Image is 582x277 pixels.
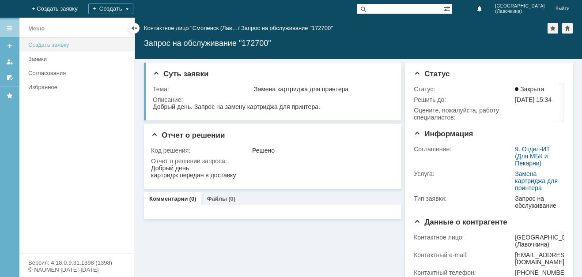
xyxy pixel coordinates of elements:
div: Запрос на обслуживание "172700" [241,25,333,31]
span: Расширенный поиск [443,4,452,12]
div: Меню [28,23,45,34]
div: / [144,25,241,31]
div: Соглашение: [414,146,513,153]
a: Контактное лицо "Смоленск (Лав… [144,25,238,31]
div: Запрос на обслуживание [515,195,561,209]
span: (Лавочкина) [495,9,545,14]
div: Услуга: [414,170,513,177]
div: [PHONE_NUMBER] [515,269,579,276]
span: Суть заявки [153,70,208,78]
span: Закрыта [515,86,544,93]
div: Тема: [153,86,252,93]
div: © NAUMEN [DATE]-[DATE] [28,267,125,273]
div: Решить до: [414,96,513,103]
div: Контактный e-mail: [414,251,513,258]
a: Согласования [25,66,132,80]
div: (0) [189,195,197,202]
div: Контактное лицо: [414,234,513,241]
span: Статус [414,70,450,78]
div: Описание: [153,96,392,103]
a: Заявки [25,52,132,66]
div: Код решения: [151,147,250,154]
a: Мои согласования [3,71,17,85]
span: [DATE] 15:34 [515,96,552,103]
div: Запрос на обслуживание "172700" [144,39,573,48]
div: Версия: 4.18.0.9.31.1398 (1398) [28,260,125,266]
span: [GEOGRAPHIC_DATA] [495,4,545,9]
div: Скрыть меню [129,23,140,34]
a: Замена картриджа для принтера [515,170,558,191]
div: Замена картриджа для принтера [254,86,390,93]
div: Тип заявки: [414,195,513,202]
span: Отчет о решении [151,131,225,139]
div: Решено [252,147,390,154]
span: Информация [414,130,473,138]
div: Отчет о решении запроса: [151,157,392,165]
div: Сделать домашней страницей [562,23,573,34]
div: [EMAIL_ADDRESS][DOMAIN_NAME] [515,251,579,266]
div: Согласования [28,70,129,76]
div: (0) [228,195,235,202]
div: Создать заявку [28,41,129,48]
div: Добавить в избранное [548,23,558,34]
a: 9. Отдел-ИТ (Для МБК и Пекарни) [515,146,550,167]
div: Заявки [28,56,129,62]
a: Файлы [207,195,227,202]
div: Oцените, пожалуйста, работу специалистов: [414,107,513,121]
div: [GEOGRAPHIC_DATA] (Лавочкина) [515,234,579,248]
div: Избранное [28,84,119,90]
div: Создать [88,4,133,14]
a: Создать заявку [25,38,132,52]
div: Статус: [414,86,513,93]
div: Контактный телефон: [414,269,513,276]
span: Данные о контрагенте [414,218,507,226]
a: Комментарии [149,195,188,202]
a: Создать заявку [3,39,17,53]
a: Мои заявки [3,55,17,69]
